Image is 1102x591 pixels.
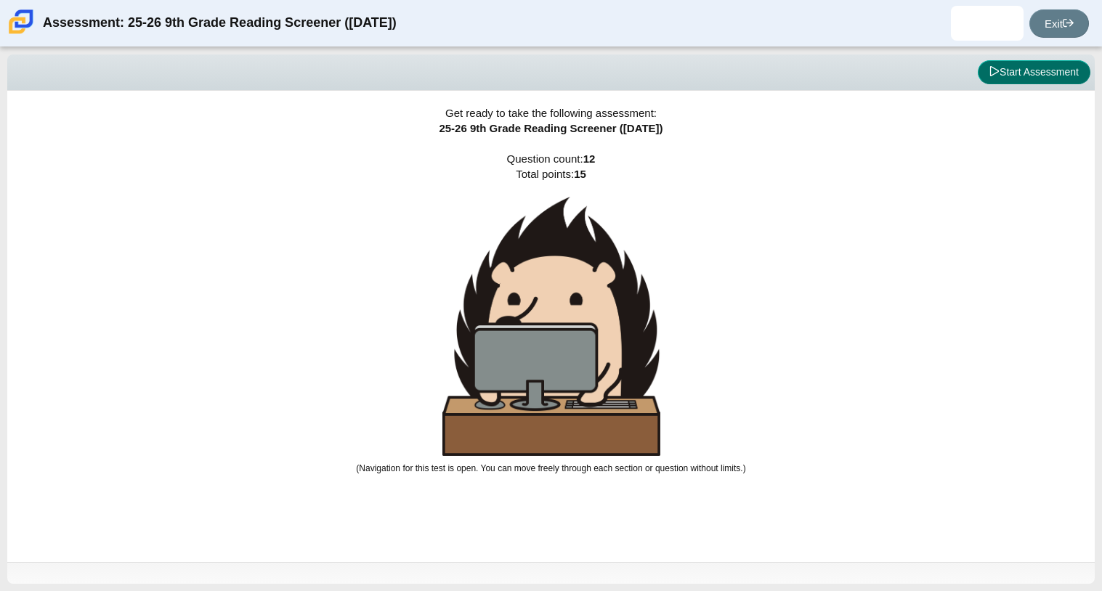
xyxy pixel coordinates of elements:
span: Question count: Total points: [356,152,745,473]
a: Exit [1029,9,1089,38]
img: hedgehog-behind-computer-large.png [442,197,660,456]
span: 25-26 9th Grade Reading Screener ([DATE]) [439,122,663,134]
a: Carmen School of Science & Technology [6,27,36,39]
button: Start Assessment [978,60,1090,85]
img: Carmen School of Science & Technology [6,7,36,37]
img: andres.gonzalezmac.3mu1tb [976,12,999,35]
small: (Navigation for this test is open. You can move freely through each section or question without l... [356,463,745,473]
b: 15 [574,168,586,180]
span: Get ready to take the following assessment: [445,107,657,119]
b: 12 [583,152,596,165]
div: Assessment: 25-26 9th Grade Reading Screener ([DATE]) [43,6,397,41]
